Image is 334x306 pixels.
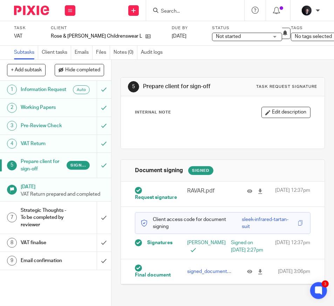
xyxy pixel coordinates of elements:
a: Emails [75,46,93,59]
h1: Pre-Review Check [21,121,67,131]
h1: [DATE] [21,182,104,190]
h1: Information Request [21,84,67,95]
div: 3 [7,121,17,131]
button: + Add subtask [7,64,46,76]
h1: Strategic Thoughts - To be completed by reviewer [21,205,67,230]
img: Pixie [14,6,49,15]
span: Signatures [147,239,172,246]
label: Task [14,25,42,31]
label: Status [212,25,282,31]
span: Signed [70,162,86,168]
span: Not started [216,34,241,39]
div: 4 [7,139,17,149]
img: 455A2509.jpg [301,5,312,16]
p: Client access code for document signing [141,216,242,230]
h1: Working Papers [21,102,67,113]
a: Client tasks [42,46,71,59]
span: [DATE] 12:37pm [275,187,311,201]
h1: VAT Return [21,138,67,149]
p: [PERSON_NAME] [187,239,223,254]
div: 9 [7,256,17,266]
p: Rose & [PERSON_NAME] Childrenswear Limited [51,33,142,40]
div: 8 [7,238,17,248]
a: Subtasks [14,46,38,59]
div: Signed [188,166,213,175]
p: VAT Return prepared and completed [21,191,104,198]
div: Task request signature [257,84,318,90]
h1: VAT finalise [21,237,67,248]
div: 1 [7,85,17,95]
span: [DATE] 3:06pm [278,268,311,275]
div: 2 [7,103,17,113]
h1: Document signing [135,167,183,174]
h1: Email confirmation [21,255,67,266]
a: Files [96,46,110,59]
div: 3 [322,280,329,287]
span: [DATE] [172,34,186,39]
span: Final document [135,272,171,279]
span: No tags selected [295,34,332,39]
span: Request signature [135,194,177,201]
h1: Prepare client for sign-off [21,156,67,174]
a: Notes (0) [114,46,137,59]
h1: Prepare client for sign-off [143,83,238,90]
span: [DATE] 12:37pm [275,239,311,254]
div: sleek-infrared-tartan-suit [242,216,296,230]
button: Hide completed [55,64,104,76]
button: Edit description [261,107,311,118]
div: Signed on [DATE] 2:27pm [231,239,267,254]
input: Search [160,8,223,15]
a: Audit logs [141,46,166,59]
label: Client [51,25,165,31]
div: 7 [7,213,17,222]
p: Internal Note [135,110,171,115]
div: Auto [73,85,90,94]
p: signed_document_2d6a7475431240a599b968373374022e.pdf [187,268,233,275]
span: Hide completed [65,67,100,73]
label: Due by [172,25,203,31]
div: VAT [14,33,42,40]
p: RAVAR.pdf [187,187,233,195]
div: 5 [128,81,139,92]
div: 5 [7,161,17,170]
